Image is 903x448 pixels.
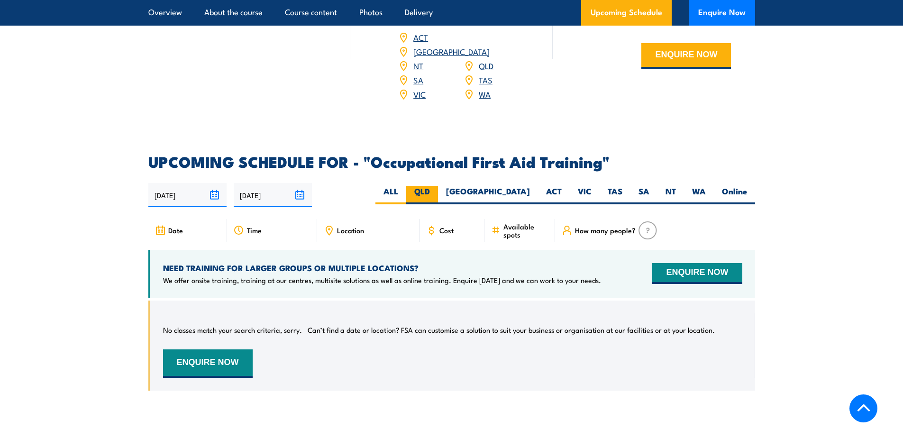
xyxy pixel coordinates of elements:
p: We offer onsite training, training at our centres, multisite solutions as well as online training... [163,275,601,285]
label: [GEOGRAPHIC_DATA] [438,186,538,204]
span: Cost [439,226,454,234]
label: Online [714,186,755,204]
p: Can’t find a date or location? FSA can customise a solution to suit your business or organisation... [308,325,715,335]
p: No classes match your search criteria, sorry. [163,325,302,335]
h4: NEED TRAINING FOR LARGER GROUPS OR MULTIPLE LOCATIONS? [163,263,601,273]
a: SA [413,74,423,85]
input: To date [234,183,312,207]
span: Location [337,226,364,234]
label: ACT [538,186,570,204]
a: VIC [413,88,426,100]
label: SA [630,186,657,204]
a: QLD [479,60,493,71]
a: [GEOGRAPHIC_DATA] [413,46,490,57]
h2: UPCOMING SCHEDULE FOR - "Occupational First Aid Training" [148,155,755,168]
label: TAS [600,186,630,204]
span: How many people? [575,226,636,234]
span: Available spots [503,222,548,238]
label: VIC [570,186,600,204]
button: ENQUIRE NOW [652,263,742,284]
label: ALL [375,186,406,204]
a: TAS [479,74,493,85]
button: ENQUIRE NOW [163,349,253,378]
label: QLD [406,186,438,204]
label: NT [657,186,684,204]
span: Date [168,226,183,234]
a: WA [479,88,491,100]
input: From date [148,183,227,207]
a: NT [413,60,423,71]
label: WA [684,186,714,204]
button: ENQUIRE NOW [641,43,731,69]
a: ACT [413,31,428,43]
span: Time [247,226,262,234]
